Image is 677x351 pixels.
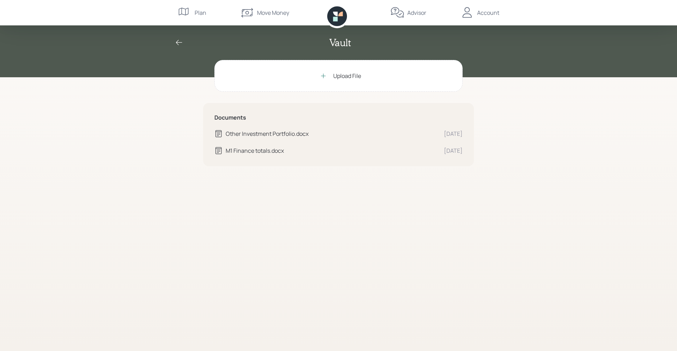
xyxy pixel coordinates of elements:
div: [DATE] [444,129,463,138]
div: Move Money [257,8,289,17]
div: Advisor [407,8,426,17]
h2: Vault [329,37,351,49]
div: Plan [195,8,206,17]
a: Other Investment Portfolio.docx[DATE] [214,129,463,138]
div: Account [477,8,499,17]
a: M1 Finance totals.docx[DATE] [214,146,463,155]
div: [DATE] [444,146,463,155]
div: Other Investment Portfolio.docx [226,129,438,138]
div: M1 Finance totals.docx [226,146,438,155]
div: Upload File [333,72,361,80]
h5: Documents [214,114,463,121]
